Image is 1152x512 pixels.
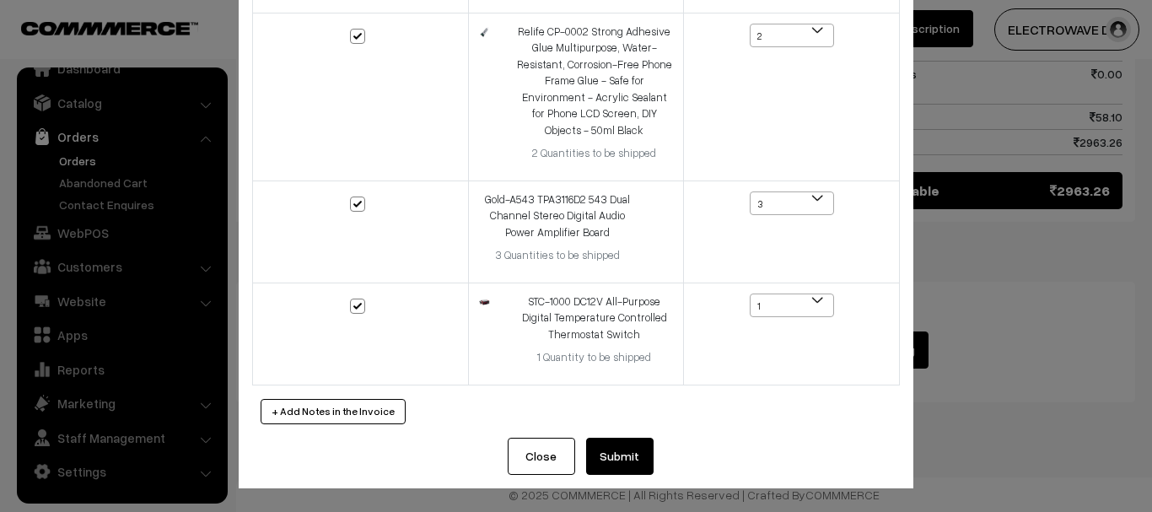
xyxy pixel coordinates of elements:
[515,24,673,139] div: Relife CP-0002 Strong Adhesive Glue Multipurpose, Water-Resistant, Corrosion-Free Phone Frame Glu...
[515,145,673,162] div: 2 Quantities to be shipped
[750,294,834,317] span: 1
[751,294,833,318] span: 1
[479,27,490,38] img: 1749051094253851ExBjiRxKL_SL1500_.jpg
[508,438,575,475] button: Close
[479,297,490,308] img: 1723472999974241vDLmhVGFL.jpg
[479,191,637,241] div: Gold-A543 TPA3116D2 543 Dual Channel Stereo Digital Audio Power Amplifier Board
[261,399,406,424] button: + Add Notes in the Invoice
[515,294,673,343] div: STC-1000 DC12V All-Purpose Digital Temperature Controlled Thermostat Switch
[515,349,673,366] div: 1 Quantity to be shipped
[751,24,833,48] span: 2
[750,191,834,215] span: 3
[750,24,834,47] span: 2
[751,192,833,216] span: 3
[586,438,654,475] button: Submit
[479,247,637,264] div: 3 Quantities to be shipped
